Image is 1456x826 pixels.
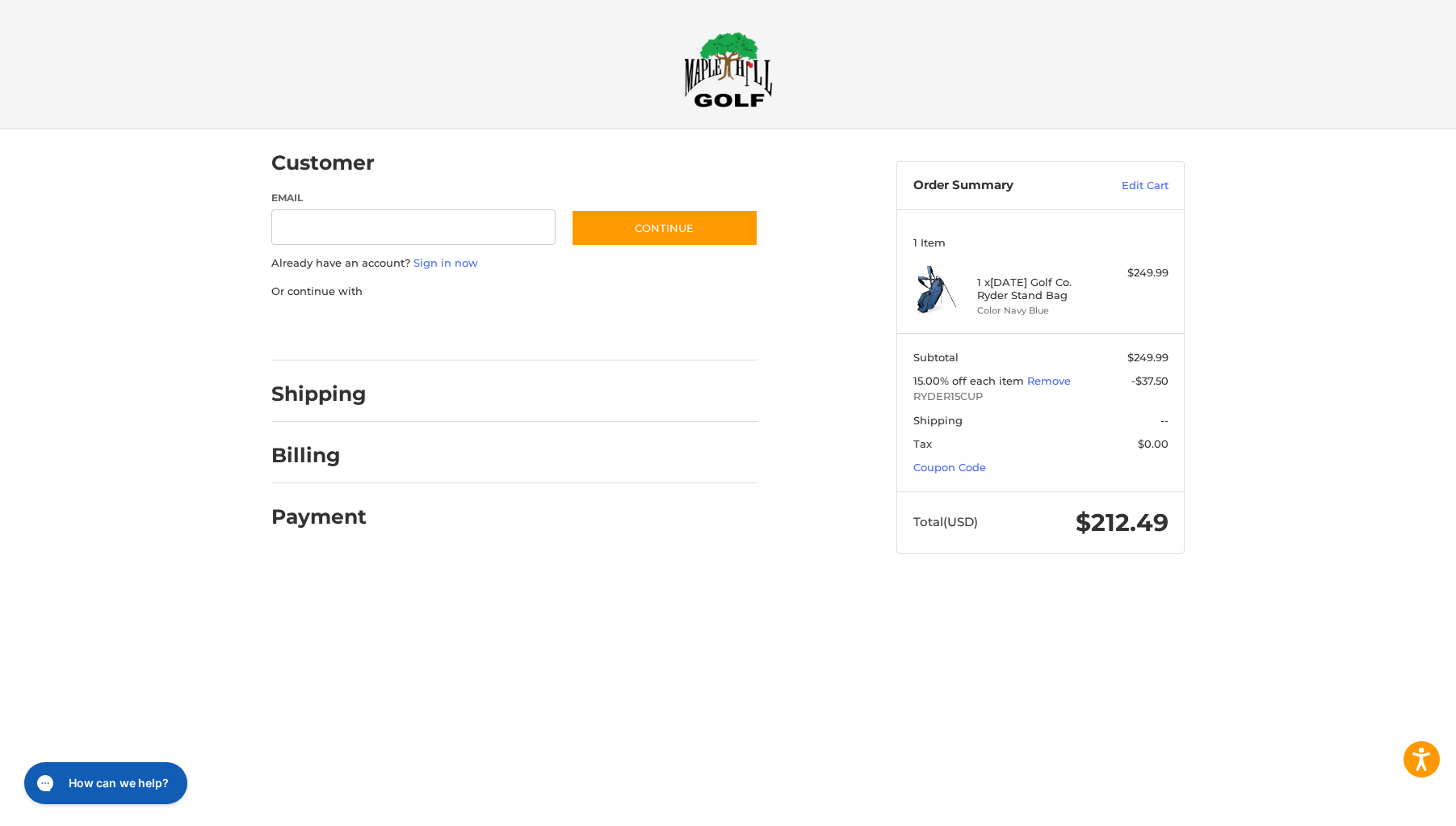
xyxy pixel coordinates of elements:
[977,304,1101,318] li: Color Navy Blue
[271,150,375,175] h2: Customer
[271,443,366,468] h2: Billing
[913,389,1169,405] span: RYDER15CUP
[913,351,959,364] span: Subtotal
[540,315,661,344] iframe: PayPal-venmo
[1160,414,1169,427] span: --
[1087,178,1169,194] a: Edit Cart
[913,178,1087,194] h3: Order Summary
[913,437,932,450] span: Tax
[1131,374,1169,387] span: -$37.50
[913,414,963,427] span: Shipping
[271,255,758,272] p: Already have an account?
[271,191,556,205] label: Email
[913,514,978,529] span: Total (USD)
[1127,351,1169,364] span: $249.99
[403,315,524,344] iframe: PayPal-paylater
[913,374,1027,387] span: 15.00% off each item
[16,756,192,810] iframe: Gorgias live chat messenger
[271,504,367,529] h2: Payment
[271,381,367,407] h2: Shipping
[913,461,986,474] a: Coupon Code
[271,284,758,300] p: Or continue with
[1027,374,1071,387] a: Remove
[1076,508,1169,537] span: $212.49
[1105,265,1169,281] div: $249.99
[1138,437,1169,450] span: $0.00
[413,256,478,269] a: Sign in now
[266,315,388,344] iframe: PayPal-paypal
[684,32,773,107] img: Maple Hill Golf
[571,209,758,247] button: Continue
[913,236,1169,249] h3: 1 Item
[977,276,1101,302] h4: 1 x [DATE] Golf Co. Ryder Stand Bag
